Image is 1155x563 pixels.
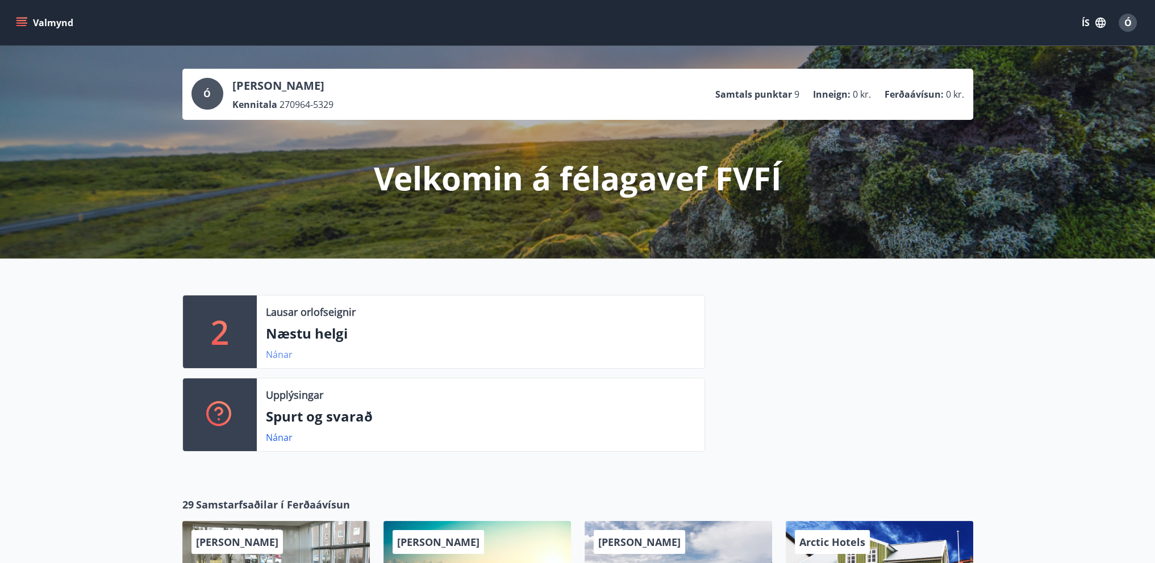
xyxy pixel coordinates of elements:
[266,407,695,426] p: Spurt og svarað
[946,88,964,101] span: 0 kr.
[266,348,293,361] a: Nánar
[397,535,479,549] span: [PERSON_NAME]
[853,88,871,101] span: 0 kr.
[266,305,356,319] p: Lausar orlofseignir
[1124,16,1132,29] span: Ó
[1075,12,1112,33] button: ÍS
[232,78,333,94] p: [PERSON_NAME]
[232,98,277,111] p: Kennitala
[885,88,944,101] p: Ferðaávísun :
[182,497,194,512] span: 29
[374,156,782,199] p: Velkomin á félagavef FVFÍ
[280,98,333,111] span: 270964-5329
[266,324,695,343] p: Næstu helgi
[211,310,229,353] p: 2
[266,431,293,444] a: Nánar
[203,87,211,100] span: Ó
[14,12,78,33] button: menu
[196,497,350,512] span: Samstarfsaðilar í Ferðaávísun
[1114,9,1141,36] button: Ó
[794,88,799,101] span: 9
[266,387,323,402] p: Upplýsingar
[196,535,278,549] span: [PERSON_NAME]
[813,88,850,101] p: Inneign :
[598,535,681,549] span: [PERSON_NAME]
[715,88,792,101] p: Samtals punktar
[799,535,865,549] span: Arctic Hotels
